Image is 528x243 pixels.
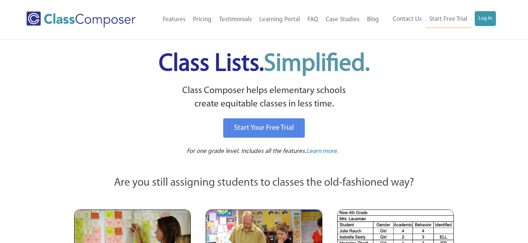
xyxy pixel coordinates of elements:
a: Pricing [189,12,215,28]
img: Class Composer [26,12,136,28]
p: Are you still assigning students to classes the old-fashioned way? [74,175,454,191]
a: Contact Us [389,11,426,28]
nav: Header Menu [383,11,496,28]
a: Log In [475,11,496,26]
span: Learn more. [306,148,338,154]
p: Class Composer helps elementary schools create equitable classes in less time. [73,84,455,111]
span: Simplified. [264,52,370,76]
a: FAQ [304,12,322,28]
nav: Header Menu [151,12,383,28]
a: Testimonials [215,12,256,28]
a: Blog [363,12,383,28]
span: Class Lists. [159,52,370,76]
a: Features [159,12,189,28]
a: Case Studies [322,12,363,28]
span: For one grade level. Includes all the features. [187,148,306,154]
a: Start Free Trial [426,11,471,28]
a: Learn more. [306,147,338,156]
a: Learning Portal [256,12,304,28]
span: Start Your Free Trial [234,124,294,132]
a: Start Your Free Trial [223,118,305,138]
